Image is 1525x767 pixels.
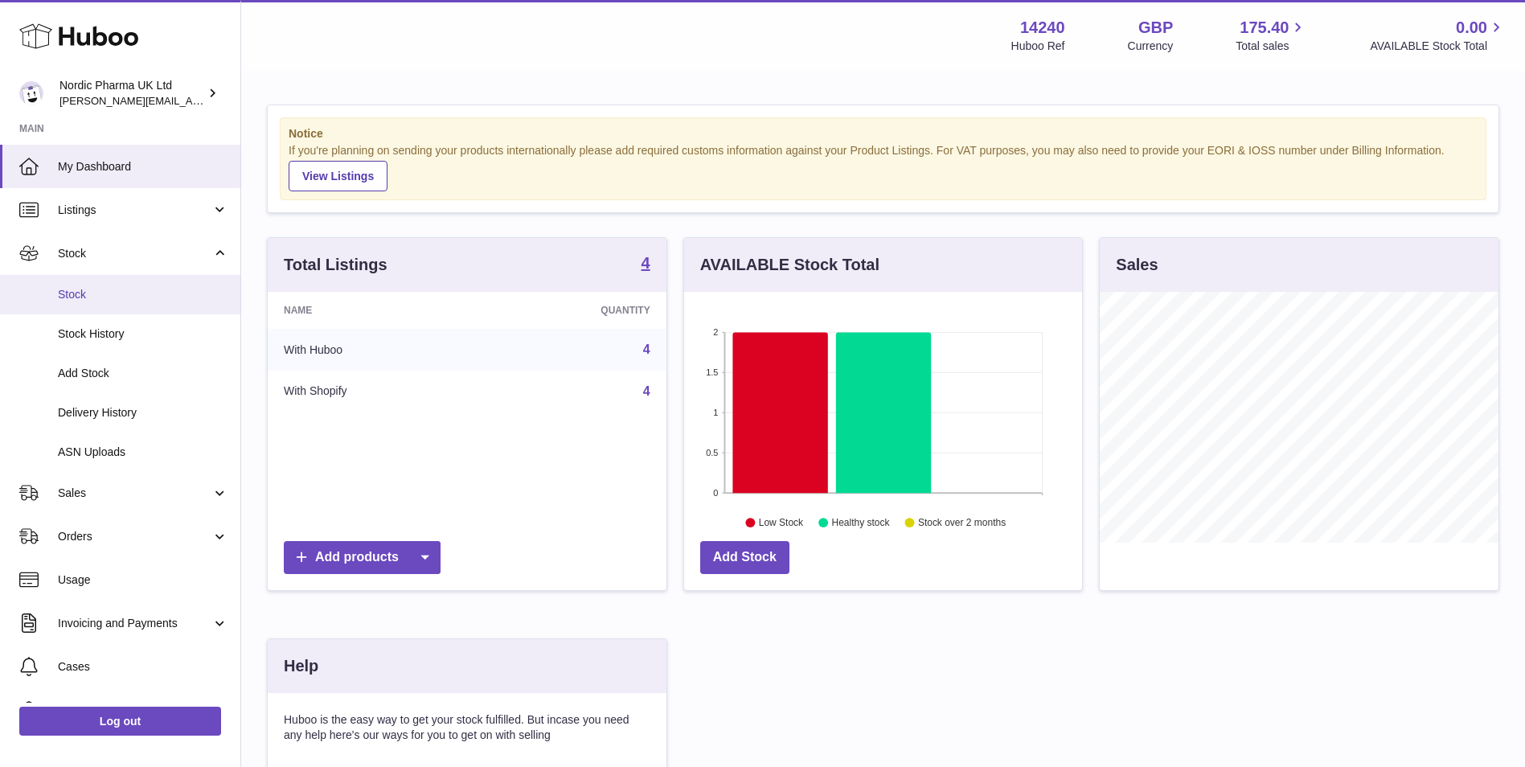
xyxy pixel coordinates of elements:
td: With Huboo [268,329,482,371]
text: 0.5 [706,448,718,457]
a: Add products [284,541,441,574]
strong: GBP [1138,17,1173,39]
h3: Total Listings [284,254,387,276]
span: Stock History [58,326,228,342]
span: Stock [58,287,228,302]
span: Invoicing and Payments [58,616,211,631]
text: 2 [713,327,718,337]
span: Usage [58,572,228,588]
text: Healthy stock [831,517,890,528]
div: Currency [1128,39,1174,54]
span: My Dashboard [58,159,228,174]
h3: AVAILABLE Stock Total [700,254,879,276]
span: [PERSON_NAME][EMAIL_ADDRESS][DOMAIN_NAME] [59,94,322,107]
span: 175.40 [1240,17,1289,39]
th: Quantity [482,292,666,329]
img: joe.plant@parapharmdev.com [19,81,43,105]
a: 175.40 Total sales [1236,17,1307,54]
a: Add Stock [700,541,789,574]
div: Nordic Pharma UK Ltd [59,78,204,109]
strong: 14240 [1020,17,1065,39]
span: Sales [58,486,211,501]
span: AVAILABLE Stock Total [1370,39,1506,54]
div: If you're planning on sending your products internationally please add required customs informati... [289,143,1478,191]
span: Listings [58,203,211,218]
a: 4 [643,342,650,356]
a: View Listings [289,161,387,191]
span: Delivery History [58,405,228,420]
span: Cases [58,659,228,675]
span: Orders [58,529,211,544]
text: 1 [713,408,718,417]
text: 0 [713,488,718,498]
a: Log out [19,707,221,736]
a: 4 [643,384,650,398]
span: 0.00 [1456,17,1487,39]
text: Stock over 2 months [918,517,1006,528]
span: Add Stock [58,366,228,381]
td: With Shopify [268,371,482,412]
p: Huboo is the easy way to get your stock fulfilled. But incase you need any help here's our ways f... [284,712,650,743]
text: 1.5 [706,367,718,377]
a: 4 [642,255,650,274]
a: 0.00 AVAILABLE Stock Total [1370,17,1506,54]
text: Low Stock [759,517,804,528]
span: ASN Uploads [58,445,228,460]
div: Huboo Ref [1011,39,1065,54]
h3: Help [284,655,318,677]
span: Stock [58,246,211,261]
h3: Sales [1116,254,1158,276]
th: Name [268,292,482,329]
span: Total sales [1236,39,1307,54]
strong: Notice [289,126,1478,142]
strong: 4 [642,255,650,271]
